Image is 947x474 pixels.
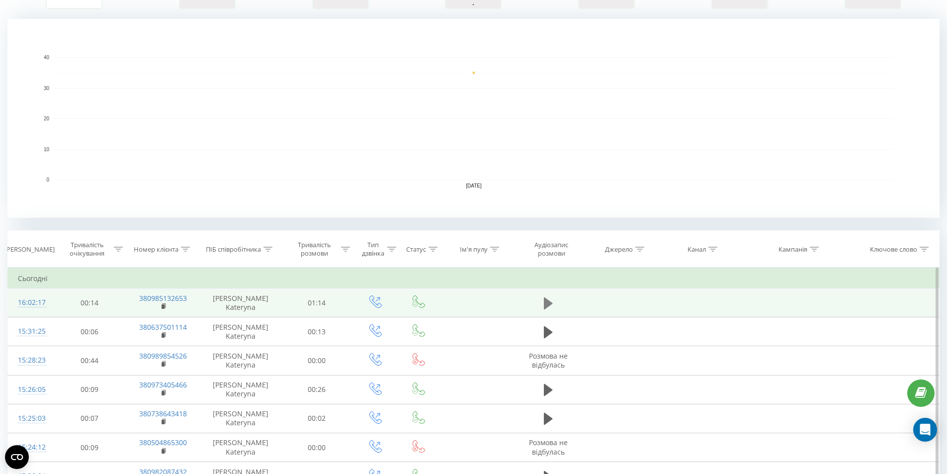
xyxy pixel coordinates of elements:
div: 16:02:17 [18,293,44,312]
a: 380504865300 [139,438,187,447]
button: Open CMP widget [5,445,29,469]
td: Сьогодні [8,269,940,288]
div: Тип дзвінка [361,241,385,258]
div: Канал [688,245,706,254]
div: 15:24:12 [18,438,44,457]
div: Джерело [605,245,633,254]
td: 00:09 [54,433,126,462]
td: [PERSON_NAME] Kateryna [200,346,281,375]
div: Ім'я пулу [460,245,488,254]
svg: A chart. [7,19,940,218]
td: 00:14 [54,288,126,317]
td: 00:44 [54,346,126,375]
a: 380989854526 [139,351,187,361]
div: ПІБ співробітника [206,245,261,254]
a: 380738643418 [139,409,187,418]
div: Тривалість очікування [63,241,112,258]
div: Open Intercom Messenger [913,418,937,442]
td: 00:06 [54,317,126,346]
span: Розмова не відбулась [529,438,568,456]
div: Кампанія [778,245,807,254]
span: Розмова не відбулась [529,351,568,370]
text: 20 [44,116,50,121]
a: 380985132653 [139,293,187,303]
td: 00:26 [281,375,353,404]
text: 10 [44,147,50,152]
td: 00:13 [281,317,353,346]
td: 00:00 [281,433,353,462]
text: 40 [44,55,50,60]
div: 15:31:25 [18,322,44,341]
td: 00:09 [54,375,126,404]
div: Аудіозапис розмови [522,241,580,258]
td: [PERSON_NAME] Kateryna [200,317,281,346]
div: [PERSON_NAME] [4,245,55,254]
text: [DATE] [466,183,482,189]
td: [PERSON_NAME] Kateryna [200,375,281,404]
text: 0 [46,177,49,183]
a: 380637501114 [139,322,187,332]
a: 380973405466 [139,380,187,389]
td: [PERSON_NAME] Kateryna [200,288,281,317]
div: Ключове слово [870,245,917,254]
td: 00:07 [54,404,126,433]
div: Номер клієнта [134,245,178,254]
td: [PERSON_NAME] Kateryna [200,433,281,462]
td: 00:02 [281,404,353,433]
div: Тривалість розмови [290,241,339,258]
div: 15:26:05 [18,380,44,399]
td: [PERSON_NAME] Kateryna [200,404,281,433]
td: 01:14 [281,288,353,317]
div: 15:28:23 [18,351,44,370]
div: Статус [406,245,426,254]
div: 15:25:03 [18,409,44,428]
text: 30 [44,86,50,91]
td: 00:00 [281,346,353,375]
